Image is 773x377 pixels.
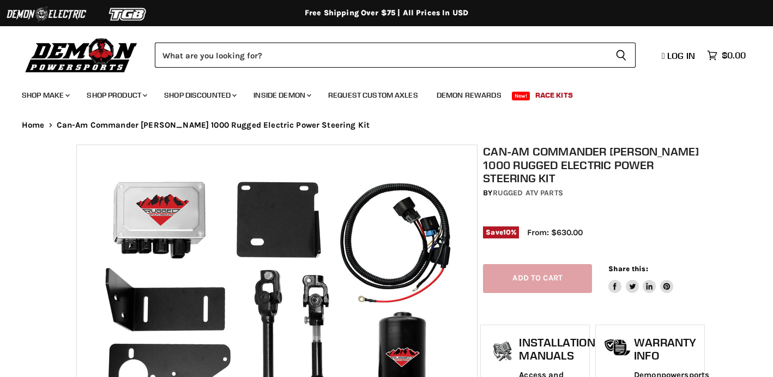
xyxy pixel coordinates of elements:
[527,84,581,106] a: Race Kits
[320,84,426,106] a: Request Custom Axles
[22,35,141,74] img: Demon Powersports
[512,92,530,100] span: New!
[657,51,702,61] a: Log in
[722,50,746,61] span: $0.00
[489,339,516,366] img: install_manual-icon.png
[245,84,318,106] a: Inside Demon
[483,145,702,185] h1: Can-Am Commander [PERSON_NAME] 1000 Rugged Electric Power Steering Kit
[57,121,370,130] span: Can-Am Commander [PERSON_NAME] 1000 Rugged Electric Power Steering Kit
[483,226,519,238] span: Save %
[5,4,87,25] img: Demon Electric Logo 2
[493,188,563,198] a: Rugged ATV Parts
[519,336,595,362] h1: Installation Manuals
[22,121,45,130] a: Home
[14,84,76,106] a: Shop Make
[155,43,607,68] input: Search
[78,84,154,106] a: Shop Product
[428,84,510,106] a: Demon Rewards
[667,50,695,61] span: Log in
[608,264,673,293] aside: Share this:
[156,84,243,106] a: Shop Discounted
[14,80,743,106] ul: Main menu
[87,4,169,25] img: TGB Logo 2
[608,265,648,273] span: Share this:
[702,47,751,63] a: $0.00
[634,336,709,362] h1: Warranty Info
[604,339,631,356] img: warranty-icon.png
[483,187,702,199] div: by
[607,43,636,68] button: Search
[503,228,511,236] span: 10
[155,43,636,68] form: Product
[527,228,583,237] span: From: $630.00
